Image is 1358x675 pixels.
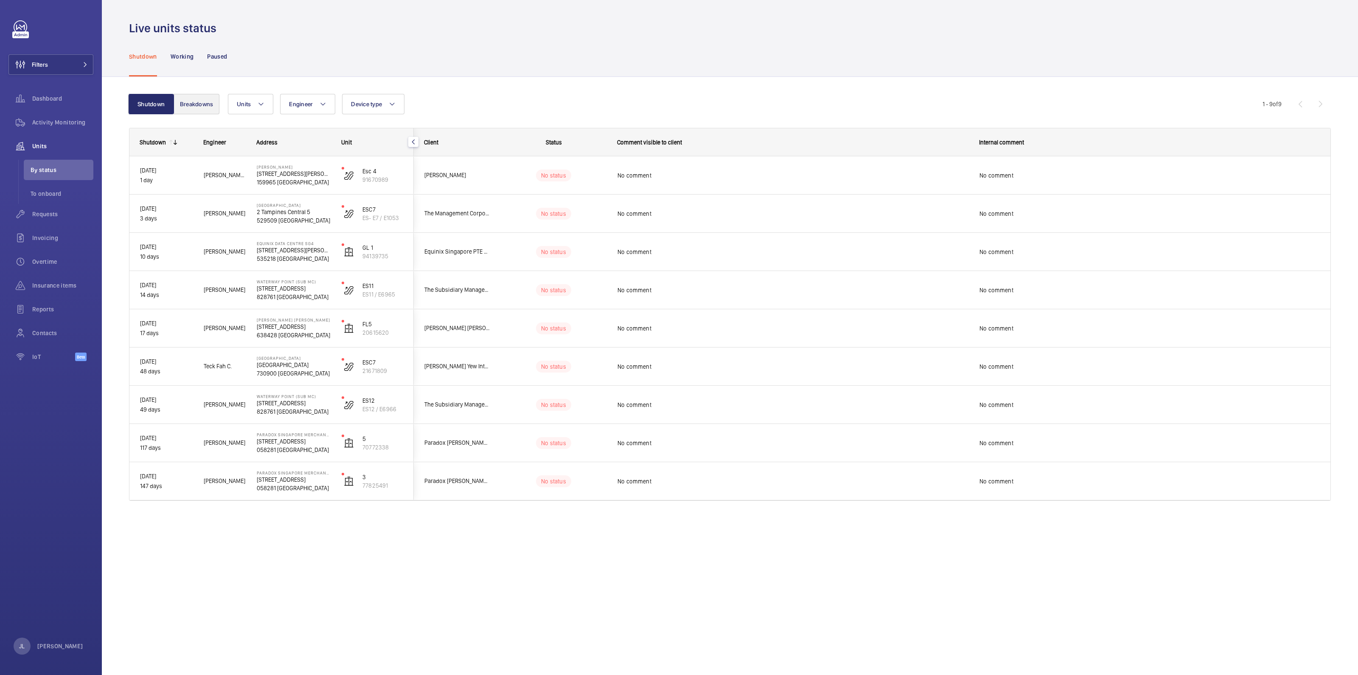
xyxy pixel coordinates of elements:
span: [PERSON_NAME] Yew Integrated Pte Ltd c/o NLB [424,362,490,371]
p: 638428 [GEOGRAPHIC_DATA] [257,331,331,339]
span: Filters [32,60,48,69]
p: [DATE] [140,204,193,214]
span: No comment [617,401,968,409]
p: [GEOGRAPHIC_DATA] [257,356,331,361]
p: No status [541,209,566,218]
span: [PERSON_NAME] [204,209,246,218]
span: No comment [979,477,1320,486]
p: 828761 [GEOGRAPHIC_DATA] [257,293,331,301]
p: 20615620 [362,328,403,337]
p: ESC7 [362,205,403,214]
span: Beta [75,353,87,361]
span: No comment [979,401,1320,409]
p: [STREET_ADDRESS][PERSON_NAME] [257,246,331,254]
span: [PERSON_NAME] [204,247,246,257]
span: [PERSON_NAME] [424,170,490,180]
p: 1 day [140,175,193,185]
span: The Subsidiary Management Corporation No. 1 - Strata Title Plan No. 4682 [424,400,490,410]
p: 48 days [140,367,193,376]
img: escalator.svg [344,400,354,410]
p: 535218 [GEOGRAPHIC_DATA] [257,254,331,263]
p: [DATE] [140,280,193,290]
p: [DATE] [140,433,193,443]
button: Device type [342,94,404,114]
p: [DATE] [140,319,193,328]
p: No status [541,477,566,486]
p: [DATE] [140,242,193,252]
span: [PERSON_NAME] [204,438,246,448]
p: ES11 / E6965 [362,290,403,299]
img: elevator.svg [344,476,354,486]
span: No comment [617,209,968,218]
p: [DATE] [140,472,193,481]
span: No comment [979,362,1320,371]
p: No status [541,248,566,256]
div: Unit [341,139,404,146]
p: 94139735 [362,252,403,260]
img: elevator.svg [344,323,354,333]
span: No comment [617,439,968,447]
p: No status [541,439,566,447]
span: Teck Fah C. [204,362,246,371]
span: Equinix Singapore PTE LTD [424,247,490,257]
p: 828761 [GEOGRAPHIC_DATA] [257,407,331,416]
button: Engineer [280,94,335,114]
p: [STREET_ADDRESS] [257,284,331,293]
button: Shutdown [128,94,174,114]
span: No comment [979,209,1320,218]
p: 21671809 [362,367,403,375]
p: [PERSON_NAME] [37,642,83,650]
p: 147 days [140,481,193,491]
span: Dashboard [32,94,93,103]
img: escalator.svg [344,285,354,295]
span: By status [31,166,93,174]
span: The Subsidiary Management Corporation No. 1 - Strata Title Plan No. 4682 [424,285,490,295]
span: Engineer [203,139,226,146]
div: Shutdown [140,139,166,146]
span: Internal comment [979,139,1024,146]
p: [GEOGRAPHIC_DATA] [257,361,331,369]
p: ES12 / E6966 [362,405,403,413]
span: No comment [617,171,968,180]
button: Breakdowns [174,94,219,114]
p: [PERSON_NAME] [257,164,331,169]
span: Address [256,139,278,146]
span: [PERSON_NAME] [PERSON_NAME] Pte Ltd [424,323,490,333]
p: No status [541,401,566,409]
button: Units [228,94,273,114]
p: Working [171,52,194,61]
img: elevator.svg [344,247,354,257]
p: 70772338 [362,443,403,452]
span: No comment [617,362,968,371]
span: Comment visible to client [617,139,682,146]
p: Paused [207,52,227,61]
span: Engineer [289,101,313,107]
p: 77825491 [362,481,403,490]
span: No comment [979,171,1320,180]
p: ES12 [362,396,403,405]
p: [STREET_ADDRESS] [257,399,331,407]
span: No comment [617,248,968,256]
p: No status [541,171,566,180]
span: No comment [979,248,1320,256]
p: 529509 [GEOGRAPHIC_DATA] [257,216,331,225]
span: Client [424,139,438,146]
p: 117 days [140,443,193,453]
span: The Management Corporation Strata Title Plan No. 2193 [424,209,490,218]
img: escalator.svg [344,209,354,219]
p: 49 days [140,405,193,415]
p: 058281 [GEOGRAPHIC_DATA] [257,446,331,454]
span: Requests [32,210,93,218]
p: ES- E7 / E1053 [362,214,403,222]
p: Waterway Point (Sub MC) [257,394,331,399]
span: Overtime [32,257,93,266]
p: [DATE] [140,395,193,405]
p: ESC7 [362,358,403,367]
p: Shutdown [129,52,157,61]
p: GL 1 [362,243,403,252]
p: 2 Tampines Central 5 [257,208,331,216]
p: JL [19,642,25,650]
p: Equinix Data Centre SG4 [257,241,331,246]
span: Status [546,139,562,146]
span: of [1273,101,1278,107]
